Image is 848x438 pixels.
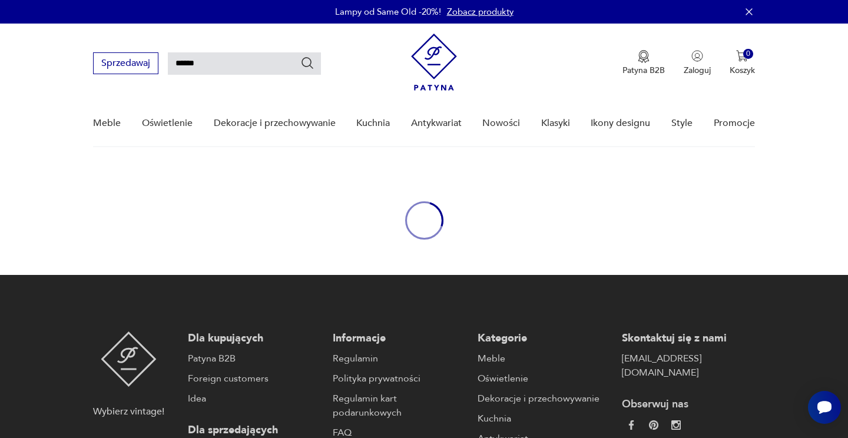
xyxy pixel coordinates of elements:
a: Foreign customers [188,371,321,386]
a: Polityka prywatności [333,371,466,386]
a: Idea [188,391,321,406]
p: Obserwuj nas [622,397,755,412]
button: 0Koszyk [730,50,755,76]
a: Regulamin kart podarunkowych [333,391,466,420]
img: da9060093f698e4c3cedc1453eec5031.webp [627,420,636,430]
a: Meble [93,101,121,146]
a: Zobacz produkty [447,6,514,18]
a: Dekoracje i przechowywanie [478,391,611,406]
p: Lampy od Same Old -20%! [335,6,441,18]
p: Informacje [333,331,466,346]
div: 0 [743,49,753,59]
a: Oświetlenie [142,101,193,146]
button: Patyna B2B [622,50,665,76]
a: Style [671,101,693,146]
a: Oświetlenie [478,371,611,386]
button: Zaloguj [684,50,711,76]
a: Klasyki [541,101,570,146]
img: Ikona medalu [638,50,650,63]
p: Koszyk [730,65,755,76]
a: Ikona medaluPatyna B2B [622,50,665,76]
button: Sprzedawaj [93,52,158,74]
p: Dla kupujących [188,331,321,346]
a: Promocje [714,101,755,146]
img: 37d27d81a828e637adc9f9cb2e3d3a8a.webp [649,420,658,430]
p: Kategorie [478,331,611,346]
a: Sprzedawaj [93,60,158,68]
a: Kuchnia [478,412,611,426]
a: Kuchnia [356,101,390,146]
img: c2fd9cf7f39615d9d6839a72ae8e59e5.webp [671,420,681,430]
button: Szukaj [300,56,314,70]
p: Patyna B2B [622,65,665,76]
img: Patyna - sklep z meblami i dekoracjami vintage [101,331,157,387]
iframe: Smartsupp widget button [808,391,841,424]
a: Meble [478,351,611,366]
a: Nowości [482,101,520,146]
a: Patyna B2B [188,351,321,366]
a: Ikony designu [591,101,650,146]
img: Patyna - sklep z meblami i dekoracjami vintage [411,34,457,91]
p: Wybierz vintage! [93,404,164,419]
a: [EMAIL_ADDRESS][DOMAIN_NAME] [622,351,755,380]
a: Antykwariat [411,101,462,146]
img: Ikona koszyka [736,50,748,62]
a: Dekoracje i przechowywanie [214,101,336,146]
p: Skontaktuj się z nami [622,331,755,346]
a: Regulamin [333,351,466,366]
p: Zaloguj [684,65,711,76]
img: Ikonka użytkownika [691,50,703,62]
p: Dla sprzedających [188,423,321,437]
